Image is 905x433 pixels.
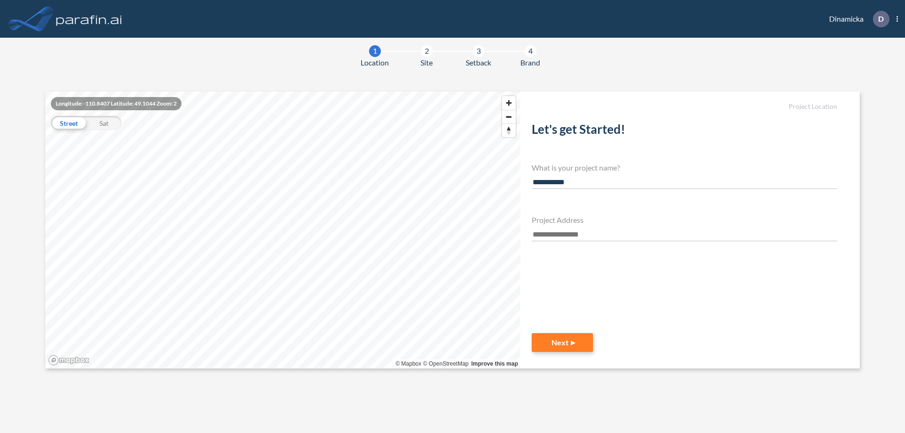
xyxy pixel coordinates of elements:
div: 3 [473,45,485,57]
button: Next [532,333,593,352]
div: Longitude: -110.8407 Latitude: 49.1044 Zoom: 2 [51,97,181,110]
div: 1 [369,45,381,57]
button: Zoom out [502,110,516,123]
a: Improve this map [471,360,518,367]
button: Reset bearing to north [502,123,516,137]
div: 4 [525,45,536,57]
img: logo [54,9,124,28]
a: OpenStreetMap [423,360,469,367]
a: Mapbox [395,360,421,367]
div: Street [51,116,86,130]
span: Location [361,57,389,68]
h4: What is your project name? [532,163,837,172]
span: Reset bearing to north [502,124,516,137]
span: Brand [520,57,540,68]
canvas: Map [45,91,520,368]
span: Setback [466,57,491,68]
div: 2 [421,45,433,57]
div: Sat [86,116,122,130]
p: D [878,15,884,23]
h2: Let's get Started! [532,122,837,140]
span: Site [420,57,433,68]
a: Mapbox homepage [48,355,90,366]
button: Zoom in [502,96,516,110]
div: Dinamicka [815,11,898,27]
h5: Project Location [532,103,837,111]
h4: Project Address [532,215,837,224]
